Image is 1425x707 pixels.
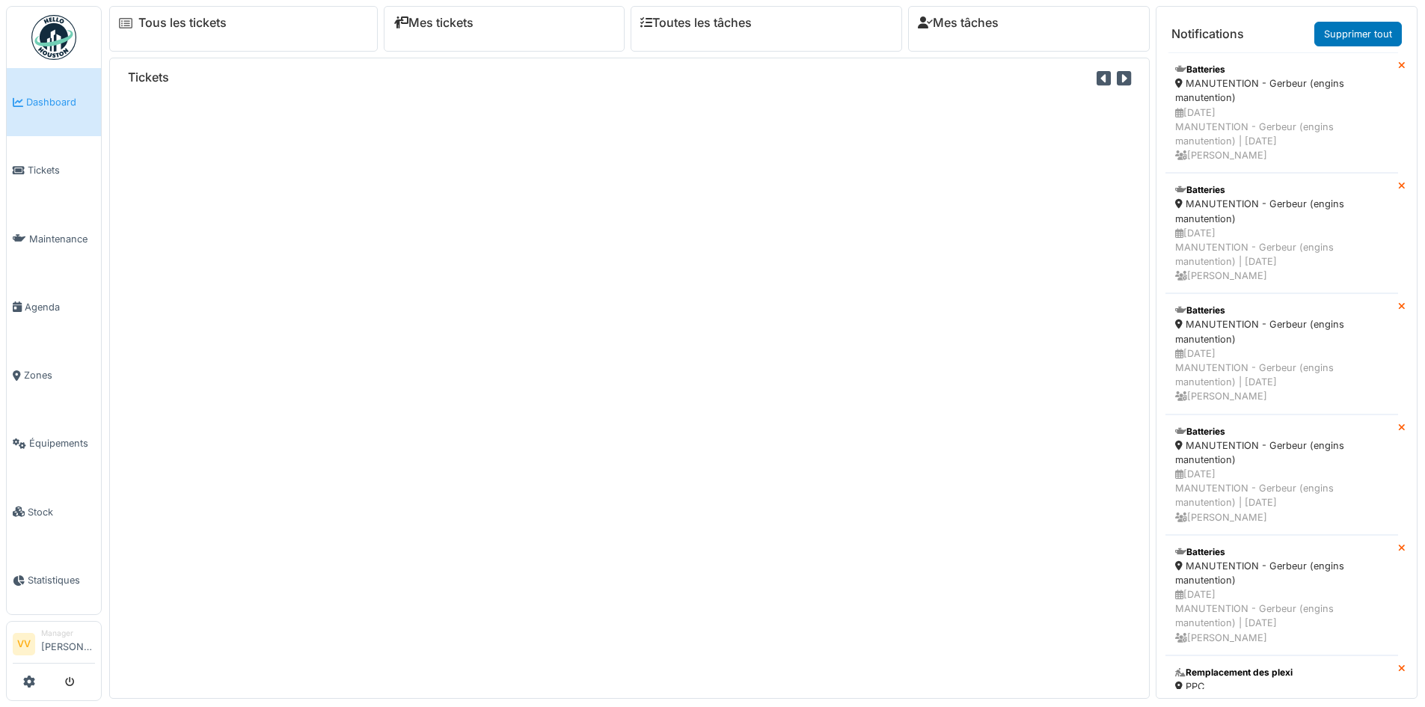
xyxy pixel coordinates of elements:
a: Batteries MANUTENTION - Gerbeur (engins manutention) [DATE]MANUTENTION - Gerbeur (engins manutent... [1165,173,1398,293]
h6: Tickets [128,70,169,85]
a: Stock [7,478,101,546]
div: Manager [41,628,95,639]
a: Dashboard [7,68,101,136]
div: MANUTENTION - Gerbeur (engins manutention) [1175,317,1388,346]
div: [DATE] MANUTENTION - Gerbeur (engins manutention) | [DATE] [PERSON_NAME] [1175,346,1388,404]
span: Tickets [28,163,95,177]
div: Batteries [1175,425,1388,438]
div: Remplacement des plexi [1175,666,1388,679]
div: MANUTENTION - Gerbeur (engins manutention) [1175,76,1388,105]
a: Zones [7,341,101,409]
a: Toutes les tâches [640,16,752,30]
a: Tickets [7,136,101,204]
a: Batteries MANUTENTION - Gerbeur (engins manutention) [DATE]MANUTENTION - Gerbeur (engins manutent... [1165,414,1398,535]
li: VV [13,633,35,655]
div: Batteries [1175,183,1388,197]
div: Batteries [1175,545,1388,559]
span: Dashboard [26,95,95,109]
div: MANUTENTION - Gerbeur (engins manutention) [1175,438,1388,467]
a: Agenda [7,273,101,341]
a: Maintenance [7,205,101,273]
a: Équipements [7,409,101,477]
span: Statistiques [28,573,95,587]
div: [DATE] MANUTENTION - Gerbeur (engins manutention) | [DATE] [PERSON_NAME] [1175,226,1388,284]
span: Équipements [29,436,95,450]
div: MANUTENTION - Gerbeur (engins manutention) [1175,559,1388,587]
a: Batteries MANUTENTION - Gerbeur (engins manutention) [DATE]MANUTENTION - Gerbeur (engins manutent... [1165,52,1398,173]
a: Supprimer tout [1314,22,1402,46]
img: Badge_color-CXgf-gQk.svg [31,15,76,60]
div: Batteries [1175,304,1388,317]
a: Statistiques [7,546,101,614]
span: Maintenance [29,232,95,246]
div: [DATE] MANUTENTION - Gerbeur (engins manutention) | [DATE] [PERSON_NAME] [1175,467,1388,524]
a: Batteries MANUTENTION - Gerbeur (engins manutention) [DATE]MANUTENTION - Gerbeur (engins manutent... [1165,293,1398,414]
a: Batteries MANUTENTION - Gerbeur (engins manutention) [DATE]MANUTENTION - Gerbeur (engins manutent... [1165,535,1398,655]
a: Tous les tickets [138,16,227,30]
div: [DATE] MANUTENTION - Gerbeur (engins manutention) | [DATE] [PERSON_NAME] [1175,587,1388,645]
div: Batteries [1175,63,1388,76]
h6: Notifications [1171,27,1244,41]
a: Mes tickets [393,16,474,30]
li: [PERSON_NAME] [41,628,95,660]
div: [DATE] MANUTENTION - Gerbeur (engins manutention) | [DATE] [PERSON_NAME] [1175,105,1388,163]
span: Zones [24,368,95,382]
a: Mes tâches [918,16,999,30]
div: MANUTENTION - Gerbeur (engins manutention) [1175,197,1388,225]
span: Agenda [25,300,95,314]
a: VV Manager[PERSON_NAME] [13,628,95,664]
span: Stock [28,505,95,519]
div: PPC [1175,679,1388,694]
